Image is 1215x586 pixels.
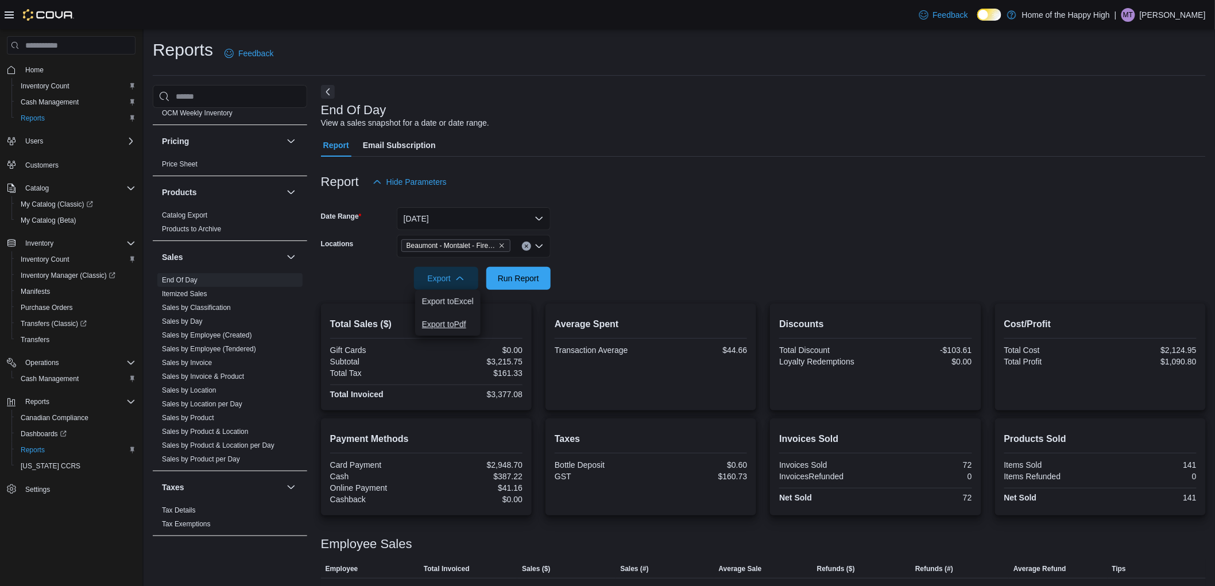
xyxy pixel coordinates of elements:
[330,472,424,481] div: Cash
[421,267,471,290] span: Export
[2,133,140,149] button: Users
[16,443,136,457] span: Reports
[817,564,855,573] span: Refunds ($)
[21,158,63,172] a: Customers
[2,235,140,251] button: Inventory
[162,276,198,284] a: End Of Day
[653,472,748,481] div: $160.73
[11,267,140,284] a: Inventory Manager (Classic)
[162,108,233,118] span: OCM Weekly Inventory
[1004,493,1037,502] strong: Net Sold
[21,82,69,91] span: Inventory Count
[21,216,76,225] span: My Catalog (Beta)
[422,297,474,306] span: Export to Excel
[25,358,59,367] span: Operations
[162,386,216,395] span: Sales by Location
[330,495,424,504] div: Cashback
[21,181,53,195] button: Catalog
[11,458,140,474] button: [US_STATE] CCRS
[653,346,748,355] div: $44.66
[11,94,140,110] button: Cash Management
[555,317,747,331] h2: Average Spent
[284,185,298,199] button: Products
[162,520,211,528] a: Tax Exemptions
[25,397,49,406] span: Reports
[16,443,49,457] a: Reports
[21,98,79,107] span: Cash Management
[779,317,972,331] h2: Discounts
[321,103,386,117] h3: End Of Day
[1004,460,1098,469] div: Items Sold
[162,359,212,367] a: Sales by Invoice
[1013,564,1066,573] span: Average Refund
[878,472,972,481] div: 0
[25,184,49,193] span: Catalog
[16,333,54,347] a: Transfers
[16,372,136,386] span: Cash Management
[16,197,136,211] span: My Catalog (Classic)
[330,432,523,446] h2: Payment Methods
[162,386,216,394] a: Sales by Location
[779,493,812,502] strong: Net Sold
[21,356,64,370] button: Operations
[1140,8,1206,22] p: [PERSON_NAME]
[162,441,274,450] span: Sales by Product & Location per Day
[779,346,873,355] div: Total Discount
[719,564,762,573] span: Average Sale
[555,472,649,481] div: GST
[21,200,93,209] span: My Catalog (Classic)
[162,427,249,436] span: Sales by Product & Location
[16,301,78,315] a: Purchase Orders
[1004,432,1197,446] h2: Products Sold
[915,3,973,26] a: Feedback
[878,493,972,502] div: 72
[162,109,233,117] a: OCM Weekly Inventory
[21,374,79,383] span: Cash Management
[11,284,140,300] button: Manifests
[16,411,93,425] a: Canadian Compliance
[21,483,55,496] a: Settings
[162,303,231,312] span: Sales by Classification
[238,48,273,59] span: Feedback
[424,564,470,573] span: Total Invoiced
[415,290,481,313] button: Export toExcel
[779,472,873,481] div: InvoicesRefunded
[11,410,140,426] button: Canadian Compliance
[21,287,50,296] span: Manifests
[162,506,196,515] span: Tax Details
[779,432,972,446] h2: Invoices Sold
[162,482,184,493] h3: Taxes
[321,117,489,129] div: View a sales snapshot for a date or date range.
[284,134,298,148] button: Pricing
[162,251,183,263] h3: Sales
[16,253,136,266] span: Inventory Count
[779,357,873,366] div: Loyalty Redemptions
[21,335,49,344] span: Transfers
[16,269,120,282] a: Inventory Manager (Classic)
[162,211,207,219] a: Catalog Export
[1004,357,1098,366] div: Total Profit
[486,267,551,290] button: Run Report
[284,480,298,494] button: Taxes
[11,332,140,348] button: Transfers
[16,197,98,211] a: My Catalog (Classic)
[428,460,523,469] div: $2,948.70
[162,160,198,169] span: Price Sheet
[162,304,231,312] a: Sales by Classification
[162,372,244,381] span: Sales by Invoice & Product
[162,211,207,220] span: Catalog Export
[428,495,523,504] div: $0.00
[162,225,221,233] a: Products to Archive
[323,134,349,157] span: Report
[162,441,274,449] a: Sales by Product & Location per Day
[522,564,550,573] span: Sales ($)
[16,427,136,441] span: Dashboards
[11,442,140,458] button: Reports
[1102,346,1197,355] div: $2,124.95
[284,250,298,264] button: Sales
[162,455,240,463] a: Sales by Product per Day
[11,300,140,316] button: Purchase Orders
[330,317,523,331] h2: Total Sales ($)
[1102,472,1197,481] div: 0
